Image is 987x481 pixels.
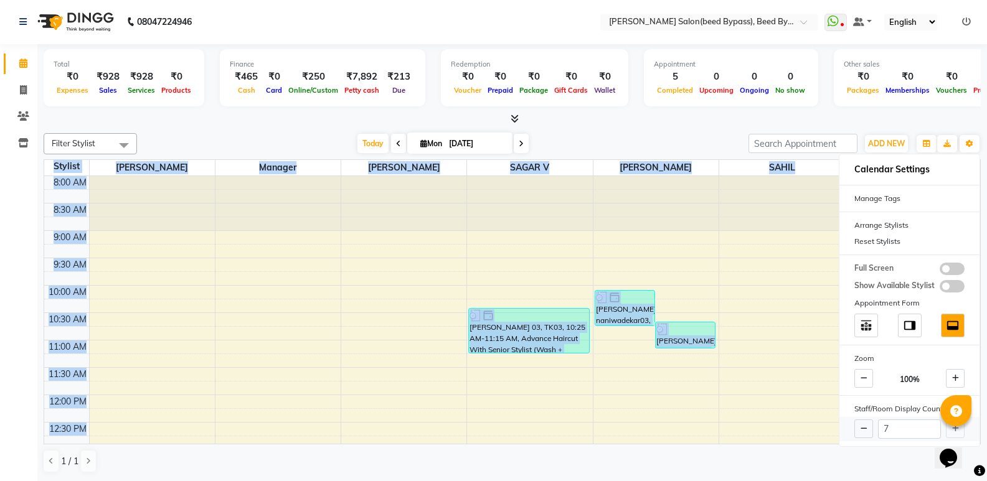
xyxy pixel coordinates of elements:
[839,350,980,367] div: Zoom
[591,86,618,95] span: Wallet
[54,86,92,95] span: Expenses
[551,70,591,84] div: ₹0
[469,309,588,353] div: [PERSON_NAME] 03, TK03, 10:25 AM-11:15 AM, Advance Haircut With Senior Stylist (Wash + blowdry+ST...
[595,291,654,325] div: [PERSON_NAME] naniwadekar03, TK01, 10:05 AM-10:45 AM, BOY HAIRCUT STYLISH ([DEMOGRAPHIC_DATA]) (250)
[263,70,285,84] div: ₹0
[285,70,341,84] div: ₹250
[51,231,89,244] div: 9:00 AM
[839,159,980,180] h6: Calendar Settings
[389,86,408,95] span: Due
[844,70,882,84] div: ₹0
[772,70,808,84] div: 0
[839,190,980,207] div: Manage Tags
[158,70,194,84] div: ₹0
[451,70,484,84] div: ₹0
[854,263,894,275] span: Full Screen
[451,86,484,95] span: Voucher
[235,86,258,95] span: Cash
[96,86,120,95] span: Sales
[591,70,618,84] div: ₹0
[451,59,618,70] div: Redemption
[467,160,592,175] span: SAGAR V
[341,86,382,95] span: Petty cash
[749,134,857,153] input: Search Appointment
[158,86,194,95] span: Products
[263,86,285,95] span: Card
[51,176,89,189] div: 8:00 AM
[61,455,78,468] span: 1 / 1
[125,70,158,84] div: ₹928
[417,139,445,148] span: Mon
[654,86,696,95] span: Completed
[51,258,89,271] div: 9:30 AM
[593,160,719,175] span: [PERSON_NAME]
[737,86,772,95] span: Ongoing
[230,59,415,70] div: Finance
[656,322,715,348] div: [PERSON_NAME] 03, TK02, 10:40 AM-11:10 AM, Classic HairCut (wash +style )(250)
[839,217,980,233] div: Arrange Stylists
[772,86,808,95] span: No show
[90,160,215,175] span: [PERSON_NAME]
[32,4,117,39] img: logo
[516,86,551,95] span: Package
[46,368,89,381] div: 11:30 AM
[859,319,873,332] img: table_move_above.svg
[215,160,341,175] span: manager
[844,86,882,95] span: Packages
[382,70,415,84] div: ₹213
[882,86,933,95] span: Memberships
[719,160,844,175] span: SAHIL
[341,70,382,84] div: ₹7,892
[484,70,516,84] div: ₹0
[737,70,772,84] div: 0
[230,70,263,84] div: ₹465
[933,70,970,84] div: ₹0
[47,423,89,436] div: 12:30 PM
[933,86,970,95] span: Vouchers
[44,160,89,173] div: Stylist
[357,134,389,153] span: Today
[839,233,980,250] div: Reset Stylists
[935,431,975,469] iframe: chat widget
[445,134,508,153] input: 2025-09-01
[46,286,89,299] div: 10:00 AM
[125,86,158,95] span: Services
[903,319,917,332] img: dock_right.svg
[137,4,192,39] b: 08047224946
[839,295,980,311] div: Appointment Form
[484,86,516,95] span: Prepaid
[54,59,194,70] div: Total
[54,70,92,84] div: ₹0
[516,70,551,84] div: ₹0
[92,70,125,84] div: ₹928
[654,59,808,70] div: Appointment
[854,280,935,292] span: Show Available Stylist
[868,139,905,148] span: ADD NEW
[51,203,89,217] div: 8:30 AM
[285,86,341,95] span: Online/Custom
[46,340,89,353] div: 11:00 AM
[865,135,908,152] button: ADD NEW
[52,138,95,148] span: Filter Stylist
[46,313,89,326] div: 10:30 AM
[900,374,920,385] span: 100%
[696,70,737,84] div: 0
[946,319,960,332] img: dock_bottom.svg
[882,70,933,84] div: ₹0
[839,401,980,417] div: Staff/Room Display Count
[47,395,89,408] div: 12:00 PM
[341,160,466,175] span: [PERSON_NAME]
[654,70,696,84] div: 5
[551,86,591,95] span: Gift Cards
[696,86,737,95] span: Upcoming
